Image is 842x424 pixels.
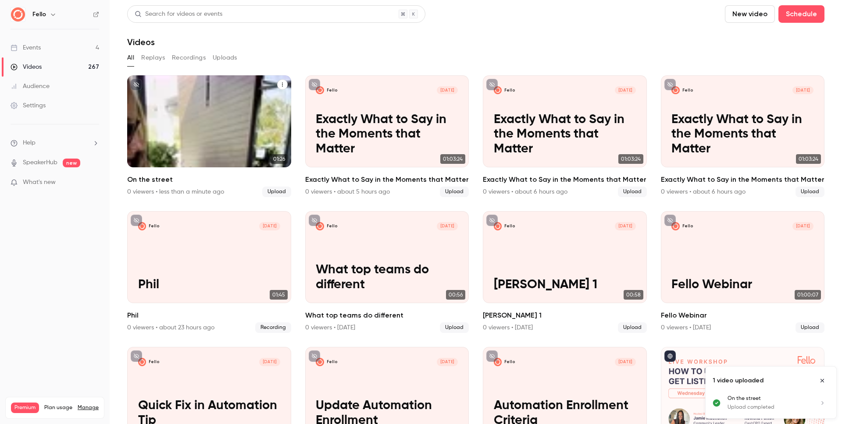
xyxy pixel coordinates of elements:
[271,154,288,164] span: 01:26
[138,222,146,230] img: Phil
[172,51,206,65] button: Recordings
[11,63,42,71] div: Videos
[259,358,280,366] span: [DATE]
[494,86,502,94] img: Exactly What to Say in the Moments that Matter
[661,75,825,197] a: Exactly What to Say in the Moments that MatterFello[DATE]Exactly What to Say in the Moments that ...
[23,138,36,148] span: Help
[483,75,647,197] a: Exactly What to Say in the Moments that MatterFello[DATE]Exactly What to Say in the Moments that ...
[792,222,813,230] span: [DATE]
[149,223,160,229] p: Fello
[127,5,824,419] section: Videos
[671,113,813,157] p: Exactly What to Say in the Moments that Matter
[89,179,99,187] iframe: Noticeable Trigger
[309,350,320,362] button: unpublished
[624,290,643,300] span: 00:58
[615,86,636,94] span: [DATE]
[437,358,458,366] span: [DATE]
[661,323,711,332] div: 0 viewers • [DATE]
[63,159,80,167] span: new
[138,358,146,366] img: Quick Fix in Automation Tip
[483,75,647,197] li: Exactly What to Say in the Moments that Matter
[327,359,338,365] p: Fello
[11,82,50,91] div: Audience
[483,187,567,196] div: 0 viewers • about 6 hours ago
[796,154,821,164] span: 01:03:24
[725,5,775,23] button: New video
[437,86,458,94] span: [DATE]
[618,322,647,333] span: Upload
[671,86,679,94] img: Exactly What to Say in the Moments that Matter
[728,395,829,411] a: On the streetUpload completed
[316,86,324,94] img: Exactly What to Say in the Moments that Matter
[504,88,515,93] p: Fello
[149,359,160,365] p: Fello
[504,223,515,229] p: Fello
[778,5,824,23] button: Schedule
[131,79,142,90] button: unpublished
[327,88,338,93] p: Fello
[131,350,142,362] button: unpublished
[127,75,291,197] a: 01:26On the street0 viewers • less than a minute agoUpload
[615,222,636,230] span: [DATE]
[305,75,469,197] li: Exactly What to Say in the Moments that Matter
[262,187,291,197] span: Upload
[486,215,498,226] button: unpublished
[728,403,808,411] p: Upload completed
[437,222,458,230] span: [DATE]
[483,211,647,333] a: Matt Smith 1Fello[DATE][PERSON_NAME] 100:58[PERSON_NAME] 10 viewers • [DATE]Upload
[327,223,338,229] p: Fello
[32,10,46,19] h6: Fello
[661,211,825,333] li: Fello Webinar
[305,323,355,332] div: 0 viewers • [DATE]
[618,187,647,197] span: Upload
[713,376,764,385] p: 1 video uploaded
[305,174,469,185] h2: Exactly What to Say in the Moments that Matter
[127,310,291,321] h2: Phil
[615,358,636,366] span: [DATE]
[494,278,636,293] p: [PERSON_NAME] 1
[706,395,836,418] ul: Uploads list
[618,154,643,164] span: 01:03:24
[305,187,390,196] div: 0 viewers • about 5 hours ago
[127,323,214,332] div: 0 viewers • about 23 hours ago
[127,187,224,196] div: 0 viewers • less than a minute ago
[127,211,291,333] li: Phil
[796,187,824,197] span: Upload
[440,322,469,333] span: Upload
[127,51,134,65] button: All
[815,374,829,388] button: Close uploads list
[661,187,746,196] div: 0 viewers • about 6 hours ago
[792,86,813,94] span: [DATE]
[141,51,165,65] button: Replays
[483,174,647,185] h2: Exactly What to Say in the Moments that Matter
[127,174,291,185] h2: On the street
[682,88,693,93] p: Fello
[796,322,824,333] span: Upload
[131,215,142,226] button: unpublished
[440,154,465,164] span: 01:03:24
[494,222,502,230] img: Matt Smith 1
[664,215,676,226] button: unpublished
[213,51,237,65] button: Uploads
[661,174,825,185] h2: Exactly What to Say in the Moments that Matter
[664,350,676,362] button: published
[316,358,324,366] img: Update Automation Enrollment
[483,310,647,321] h2: [PERSON_NAME] 1
[671,222,679,230] img: Fello Webinar
[23,158,57,167] a: SpeakerHub
[78,404,99,411] a: Manage
[671,278,813,293] p: Fello Webinar
[486,79,498,90] button: unpublished
[309,215,320,226] button: unpublished
[316,113,458,157] p: Exactly What to Say in the Moments that Matter
[11,403,39,413] span: Premium
[316,222,324,230] img: What top teams do different
[127,211,291,333] a: PhilFello[DATE]Phil01:45Phil0 viewers • about 23 hours agoRecording
[11,7,25,21] img: Fello
[661,310,825,321] h2: Fello Webinar
[661,211,825,333] a: Fello WebinarFello[DATE]Fello Webinar01:00:07Fello Webinar0 viewers • [DATE]Upload
[270,290,288,300] span: 01:45
[664,79,676,90] button: unpublished
[309,79,320,90] button: unpublished
[127,75,291,197] li: On the street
